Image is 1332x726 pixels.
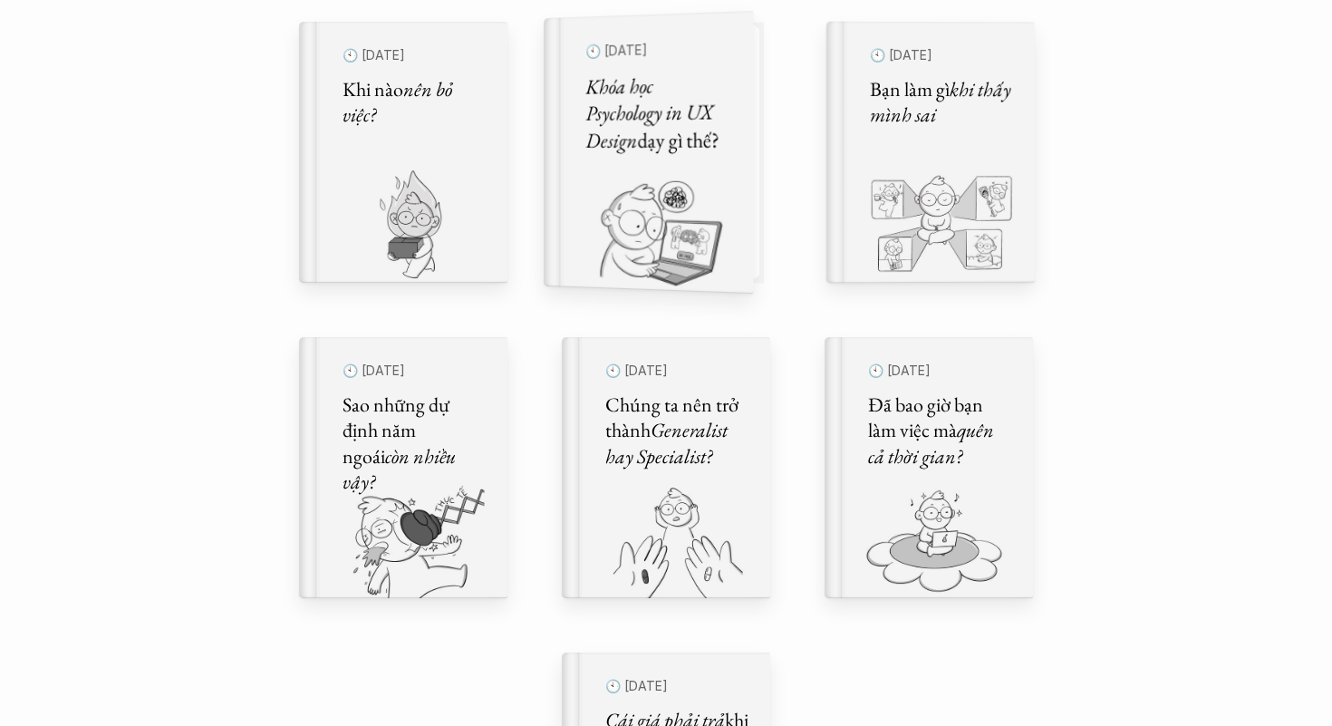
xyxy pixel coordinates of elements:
[585,71,730,154] h5: dạy gì thế?
[299,337,507,598] a: 🕙 [DATE]Sao những dự định năm ngoáicòn nhiều vậy?
[868,417,998,469] em: quên cả thời gian?
[870,76,1015,129] em: khi thấy mình sai
[870,44,1013,68] p: 🕙 [DATE]
[299,22,507,283] a: 🕙 [DATE]Khi nàonên bỏ việc?
[562,337,770,598] a: 🕙 [DATE]Chúng ta nên trở thànhGeneralist hay Specialist?
[870,77,1013,129] h5: Bạn làm gì
[343,392,486,496] h5: Sao những dự định năm ngoái
[343,44,486,68] p: 🕙 [DATE]
[605,417,731,469] em: Generalist hay Specialist?
[562,22,770,283] a: 🕙 [DATE]Khóa học Psychology in UX Designdạy gì thế?
[585,72,717,154] em: Khóa học Psychology in UX Design
[825,22,1033,283] a: 🕙 [DATE]Bạn làm gìkhi thấy mình sai
[825,337,1033,598] a: 🕙 [DATE]Đã bao giờ bạn làm việc màquên cả thời gian?
[585,35,730,64] p: 🕙 [DATE]
[605,674,748,699] p: 🕙 [DATE]
[343,443,459,496] em: còn nhiều vậy?
[868,359,1011,383] p: 🕙 [DATE]
[868,392,1011,470] h5: Đã bao giờ bạn làm việc mà
[343,76,456,129] em: nên bỏ việc?
[605,359,748,383] p: 🕙 [DATE]
[343,359,486,383] p: 🕙 [DATE]
[343,77,486,129] h5: Khi nào
[605,392,748,470] h5: Chúng ta nên trở thành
